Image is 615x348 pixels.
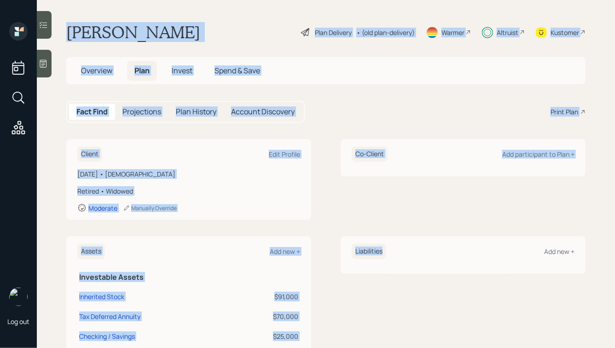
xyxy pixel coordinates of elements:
div: Log out [7,317,29,326]
span: Plan [134,65,150,76]
h5: Projections [122,107,161,116]
h1: [PERSON_NAME] [66,22,200,42]
div: Retired • Widowed [77,186,300,196]
div: Altruist [497,28,518,37]
div: Tax Deferred Annuity [79,312,140,321]
h5: Plan History [176,107,216,116]
div: Plan Delivery [315,28,352,37]
h5: Fact Find [76,107,108,116]
div: $91,000 [233,292,298,301]
div: • (old plan-delivery) [356,28,415,37]
div: Inherited Stock [79,292,124,301]
h6: Client [77,147,102,162]
h6: Liabilities [352,244,386,259]
h5: Investable Assets [79,273,298,282]
div: $70,000 [233,312,298,321]
h6: Co-Client [352,147,388,162]
h5: Account Discovery [231,107,295,116]
div: Add new + [544,247,574,256]
h6: Assets [77,244,105,259]
div: Kustomer [551,28,579,37]
div: Print Plan [551,107,578,117]
img: hunter_neumayer.jpg [9,288,28,306]
div: Warmer [441,28,464,37]
div: Add participant to Plan + [502,150,574,159]
span: Overview [81,65,112,76]
span: Invest [172,65,192,76]
div: Manually Override [123,204,177,212]
div: $25,000 [233,331,298,341]
div: Checking / Savings [79,331,135,341]
div: Add new + [270,247,300,256]
span: Spend & Save [215,65,260,76]
div: Edit Profile [269,150,300,159]
div: [DATE] • [DEMOGRAPHIC_DATA] [77,169,300,179]
div: Moderate [88,204,117,212]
